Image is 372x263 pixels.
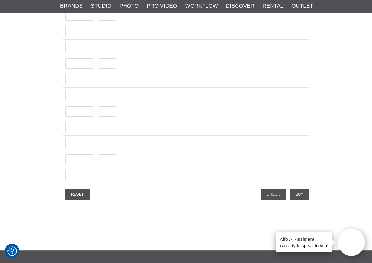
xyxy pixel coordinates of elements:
input: Buy [290,189,309,200]
a: Workflow [185,2,218,10]
img: Revisit consent button [7,246,17,256]
a: Photo [119,2,139,10]
h4: Aifo AI Assistant [280,236,329,242]
a: Studio [91,2,111,10]
input: Reset [65,189,90,200]
button: Consent Preferences [7,245,17,257]
a: Pro Video [147,2,177,10]
a: Discover [226,2,255,10]
a: Rental [263,2,284,10]
a: Outlet [291,2,313,10]
a: Brands [60,2,83,10]
input: Check [261,189,286,200]
div: is ready to speak to you! [276,232,333,252]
